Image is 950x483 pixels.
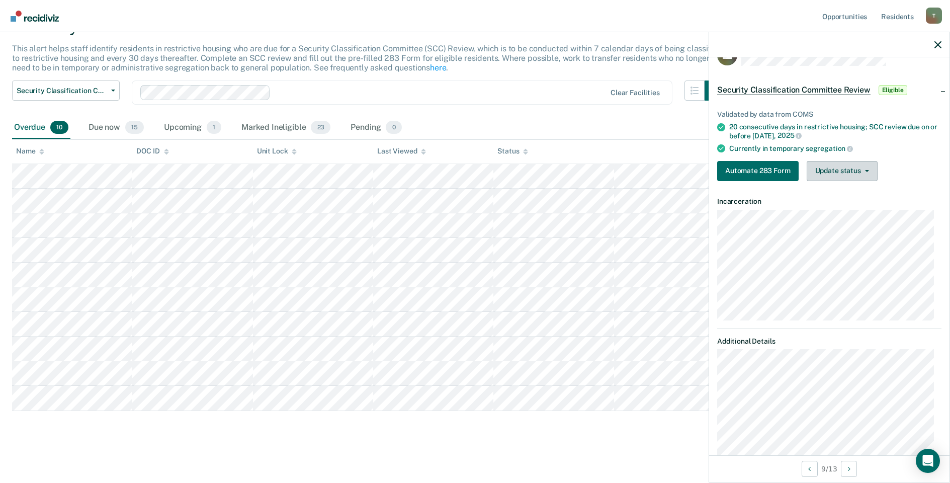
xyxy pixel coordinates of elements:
[729,144,941,153] div: Currently in temporary
[709,455,949,482] div: 9 / 13
[717,337,941,346] dt: Additional Details
[717,110,941,119] div: Validated by data from COMS
[162,117,223,139] div: Upcoming
[709,74,949,106] div: Security Classification Committee ReviewEligible
[11,11,59,22] img: Recidiviz
[729,123,941,140] div: 20 consecutive days in restrictive housing; SCC review due on or before [DATE],
[717,161,799,181] button: Automate 283 Form
[807,161,878,181] button: Update status
[16,147,44,155] div: Name
[207,121,221,134] span: 1
[87,117,146,139] div: Due now
[802,461,818,477] button: Previous Opportunity
[17,87,107,95] span: Security Classification Committee Review
[12,44,722,72] p: This alert helps staff identify residents in restrictive housing who are due for a Security Class...
[717,161,803,181] a: Navigate to form link
[717,197,941,206] dt: Incarceration
[717,85,871,95] span: Security Classification Committee Review
[239,117,332,139] div: Marked Ineligible
[926,8,942,24] button: Profile dropdown button
[136,147,168,155] div: DOC ID
[916,449,940,473] div: Open Intercom Messenger
[386,121,401,134] span: 0
[311,121,330,134] span: 23
[841,461,857,477] button: Next Opportunity
[50,121,68,134] span: 10
[926,8,942,24] div: T
[349,117,403,139] div: Pending
[879,85,907,95] span: Eligible
[125,121,144,134] span: 15
[806,144,853,152] span: segregation
[430,63,446,72] a: here
[12,117,70,139] div: Overdue
[778,131,802,139] span: 2025
[257,147,297,155] div: Unit Lock
[377,147,426,155] div: Last Viewed
[497,147,528,155] div: Status
[611,89,660,97] div: Clear facilities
